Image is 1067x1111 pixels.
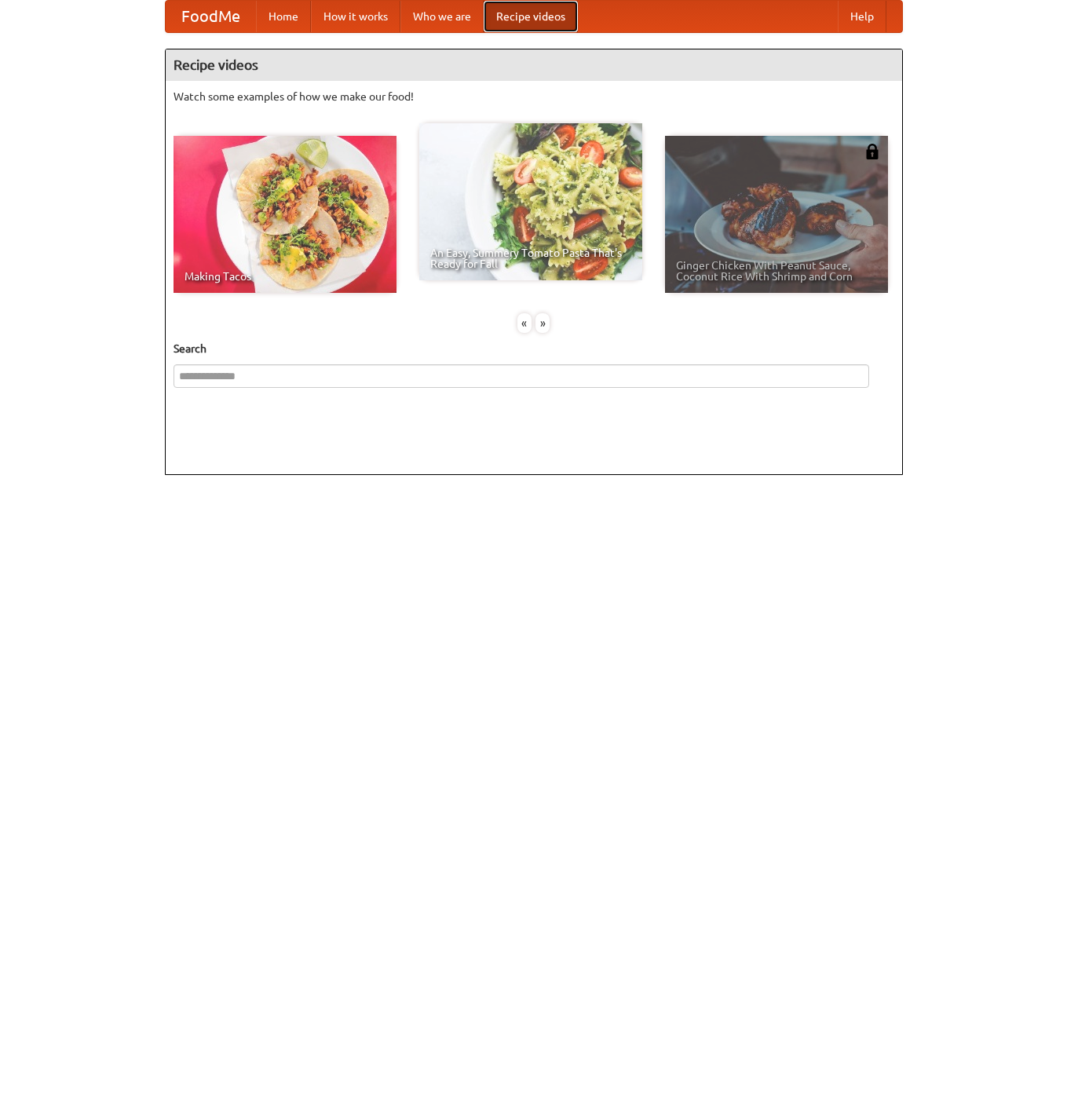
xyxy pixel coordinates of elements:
div: » [535,313,550,333]
div: « [517,313,532,333]
p: Watch some examples of how we make our food! [174,89,894,104]
h4: Recipe videos [166,49,902,81]
a: FoodMe [166,1,256,32]
a: Making Tacos [174,136,396,293]
a: Who we are [400,1,484,32]
a: Help [838,1,886,32]
img: 483408.png [864,144,880,159]
a: Home [256,1,311,32]
span: An Easy, Summery Tomato Pasta That's Ready for Fall [430,247,631,269]
a: Recipe videos [484,1,578,32]
a: An Easy, Summery Tomato Pasta That's Ready for Fall [419,123,642,280]
span: Making Tacos [185,271,386,282]
a: How it works [311,1,400,32]
h5: Search [174,341,894,356]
